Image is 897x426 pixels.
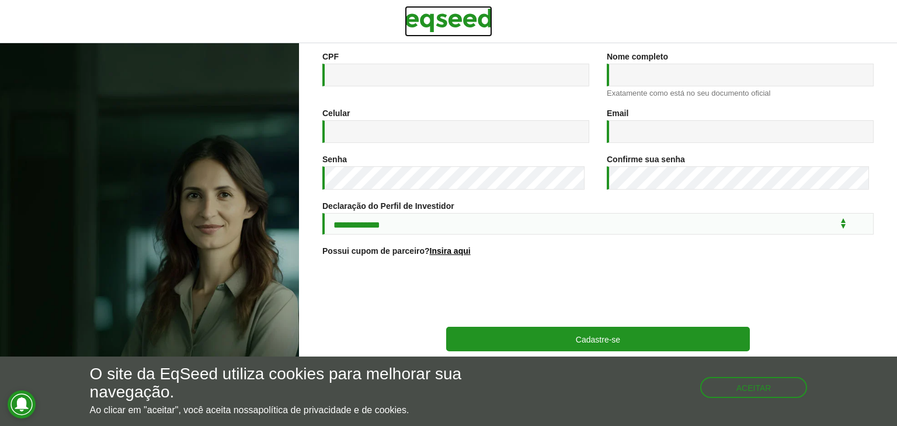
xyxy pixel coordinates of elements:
label: Celular [322,109,350,117]
label: Senha [322,155,347,163]
label: Email [607,109,628,117]
label: Confirme sua senha [607,155,685,163]
p: Ao clicar em "aceitar", você aceita nossa . [90,404,520,415]
label: Declaração do Perfil de Investidor [322,202,454,210]
a: Insira aqui [430,247,471,255]
label: Possui cupom de parceiro? [322,247,471,255]
div: Exatamente como está no seu documento oficial [607,89,874,97]
button: Cadastre-se [446,327,750,351]
a: política de privacidade e de cookies [258,406,406,415]
h5: O site da EqSeed utiliza cookies para melhorar sua navegação. [90,365,520,401]
label: Nome completo [607,53,668,61]
iframe: reCAPTCHA [509,270,687,315]
label: CPF [322,53,339,61]
button: Aceitar [700,377,808,398]
img: EqSeed Logo [405,6,492,35]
